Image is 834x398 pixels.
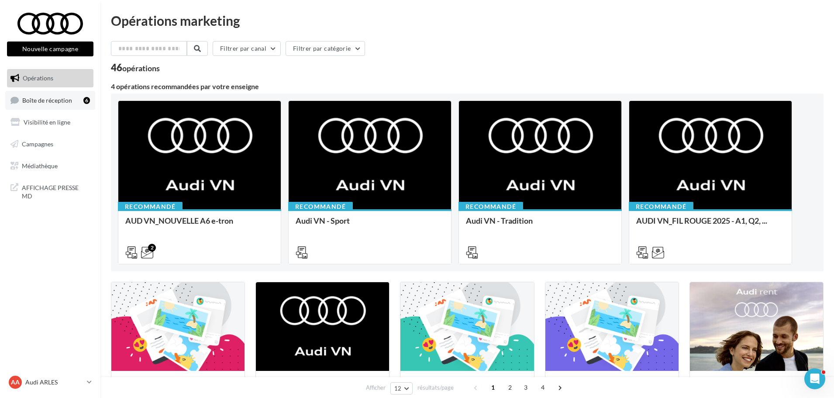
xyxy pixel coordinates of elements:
button: Filtrer par catégorie [286,41,365,56]
span: Visibilité en ligne [24,118,70,126]
span: résultats/page [417,384,454,392]
button: Nouvelle campagne [7,42,93,56]
span: 12 [394,385,402,392]
a: Opérations [5,69,95,87]
div: opérations [122,64,160,72]
span: 1 [486,381,500,395]
span: Médiathèque [22,162,58,169]
p: Audi ARLES [25,378,83,387]
span: AFFICHAGE PRESSE MD [22,182,90,201]
div: 4 opérations recommandées par votre enseigne [111,83,824,90]
div: 2 [148,244,156,252]
a: Boîte de réception6 [5,91,95,110]
span: 2 [503,381,517,395]
span: Audi VN - Tradition [466,216,533,225]
span: AUDI VN_FIL ROUGE 2025 - A1, Q2, ... [636,216,767,225]
span: 3 [519,381,533,395]
a: Visibilité en ligne [5,113,95,132]
div: 46 [111,63,160,73]
span: Afficher [366,384,386,392]
span: Boîte de réception [22,96,72,104]
a: Campagnes [5,135,95,153]
div: Recommandé [629,202,693,211]
div: Recommandé [458,202,523,211]
span: AA [11,378,20,387]
button: Filtrer par canal [213,41,281,56]
span: Campagnes [22,140,53,148]
div: Recommandé [288,202,353,211]
div: 6 [83,97,90,104]
span: AUD VN_NOUVELLE A6 e-tron [125,216,233,225]
a: AFFICHAGE PRESSE MD [5,178,95,204]
div: Recommandé [118,202,183,211]
span: Opérations [23,74,53,82]
a: Médiathèque [5,157,95,175]
iframe: Intercom live chat [804,368,825,389]
span: 4 [536,381,550,395]
span: Audi VN - Sport [296,216,350,225]
a: AA Audi ARLES [7,374,93,391]
button: 12 [390,382,413,395]
div: Opérations marketing [111,14,824,27]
